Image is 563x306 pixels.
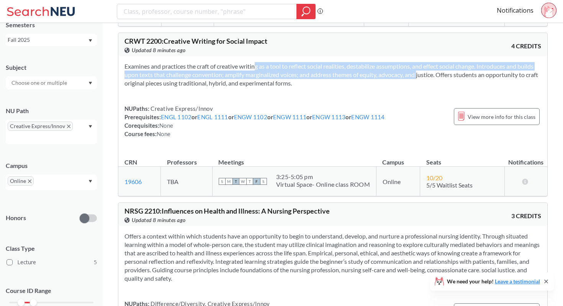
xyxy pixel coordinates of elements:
[497,6,534,15] a: Notifications
[8,176,34,186] span: OnlineX to remove pill
[132,216,186,224] span: Updated 8 minutes ago
[504,150,547,167] th: Notifications
[273,114,306,120] a: ENGW 1111
[6,286,97,295] p: Course ID Range
[246,178,253,185] span: T
[159,122,173,129] span: None
[124,158,137,166] div: CRN
[296,4,316,19] div: magnifying glass
[6,76,97,89] div: Dropdown arrow
[123,5,291,18] input: Class, professor, course number, "phrase"
[226,178,232,185] span: M
[234,114,267,120] a: ENGW 1102
[6,107,97,115] div: NU Path
[124,207,330,215] span: NRSG 2210 : Influences on Health and Illness: A Nursing Perspective
[8,122,73,131] span: Creative Express/InnovX to remove pill
[124,104,385,138] div: NUPaths: Prerequisites: or or or or or Corequisites: Course fees:
[124,178,142,185] a: 19606
[88,82,92,85] svg: Dropdown arrow
[468,112,535,122] span: View more info for this class
[6,174,97,190] div: OnlineX to remove pillDropdown arrow
[511,42,541,50] span: 4 CREDITS
[351,114,385,120] a: ENGW 1114
[447,279,540,284] span: We need your help!
[376,167,420,196] td: Online
[197,114,228,120] a: ENGL 1111
[6,63,97,72] div: Subject
[6,214,26,222] p: Honors
[149,105,213,112] span: Creative Express/Innov
[6,244,97,253] span: Class Type
[94,258,97,267] span: 5
[276,181,370,188] div: Virtual Space- Online class ROOM
[426,181,473,189] span: 5/5 Waitlist Seats
[426,174,442,181] span: 10 / 20
[6,21,97,29] div: Semesters
[7,257,97,267] label: Lecture
[495,278,540,285] a: Leave a testimonial
[219,178,226,185] span: S
[232,178,239,185] span: T
[28,179,31,183] svg: X to remove pill
[376,150,420,167] th: Campus
[88,125,92,128] svg: Dropdown arrow
[260,178,267,185] span: S
[67,125,70,128] svg: X to remove pill
[276,173,370,181] div: 3:25 - 5:05 pm
[253,178,260,185] span: F
[511,212,541,220] span: 3 CREDITS
[88,180,92,183] svg: Dropdown arrow
[88,39,92,42] svg: Dropdown arrow
[312,114,345,120] a: ENGW 1113
[6,161,97,170] div: Campus
[132,46,186,54] span: Updated 8 minutes ago
[212,150,376,167] th: Meetings
[420,150,504,167] th: Seats
[161,150,212,167] th: Professors
[239,178,246,185] span: W
[301,6,311,17] svg: magnifying glass
[124,37,267,45] span: CRWT 2200 : Creative Writing for Social Impact
[8,36,88,44] div: Fall 2025
[161,167,212,196] td: TBA
[157,130,170,137] span: None
[6,120,97,144] div: Creative Express/InnovX to remove pillDropdown arrow
[124,62,541,87] section: Examines and practices the craft of creative writing as a tool to reflect social realities, desta...
[8,78,72,87] input: Choose one or multiple
[161,114,191,120] a: ENGL 1102
[6,34,97,46] div: Fall 2025Dropdown arrow
[124,232,541,283] section: Offers a context within which students have an opportunity to begin to understand, develop, and n...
